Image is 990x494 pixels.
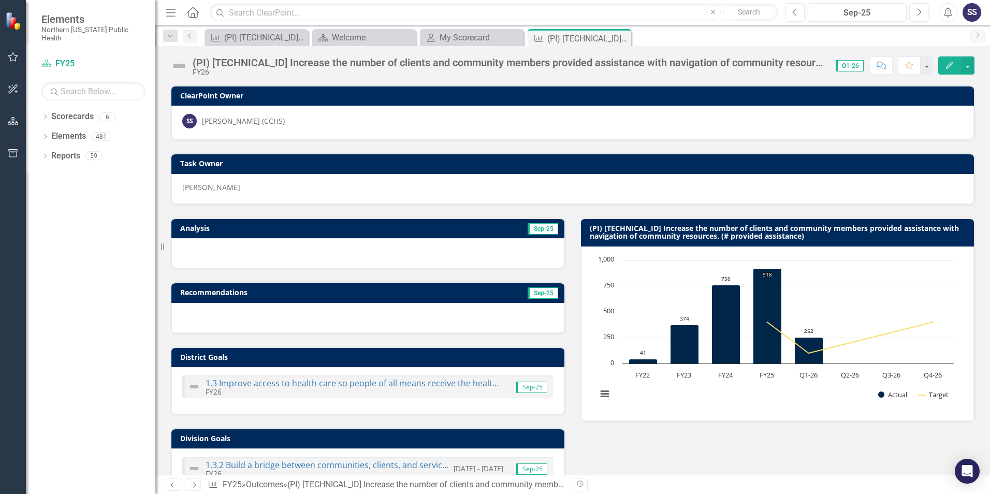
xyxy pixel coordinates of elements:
[603,332,614,341] text: 250
[51,150,80,162] a: Reports
[516,382,547,393] span: Sep-25
[423,31,521,44] a: My Scorecard
[188,462,200,475] img: Not Defined
[603,280,614,289] text: 750
[610,358,614,367] text: 0
[592,255,963,410] div: Chart. Highcharts interactive chart.
[680,315,689,322] text: 374
[677,370,691,380] text: FY23
[528,223,558,235] span: Sep-25
[208,479,565,491] div: » »
[712,285,740,364] path: FY24, 756. Actual.
[99,112,115,121] div: 6
[919,390,949,399] button: Show Target
[193,57,825,68] div: (PI) [TECHNICAL_ID] Increase the number of clients and community members provided assistance with...
[671,325,699,364] path: FY23, 374. Actual.
[753,268,782,364] path: FY25, 918. Actual.
[41,82,145,100] input: Search Below...
[804,327,813,335] text: 252
[454,463,503,473] small: [DATE] - [DATE]
[640,349,646,356] text: 41
[206,377,593,389] a: 1.3 Improve access to health care so people of all means receive the health care services they need.
[738,8,760,16] span: Search
[206,387,222,397] small: FY26
[924,370,942,380] text: Q4-26
[516,463,547,475] span: Sep-25
[91,132,111,141] div: 481
[188,381,200,393] img: Not Defined
[882,370,900,380] text: Q3-26
[440,31,521,44] div: My Scorecard
[635,370,650,380] text: FY22
[182,114,197,128] div: SS
[721,275,731,282] text: 756
[723,5,775,20] button: Search
[51,111,94,123] a: Scorecards
[590,224,969,240] h3: (PI) [TECHNICAL_ID] Increase the number of clients and community members provided assistance with...
[5,12,23,30] img: ClearPoint Strategy
[182,182,963,193] p: [PERSON_NAME]
[206,459,579,471] a: 1.3.2 Build a bridge between communities, clients, and services with community health workers.
[629,260,934,364] g: Actual, series 1 of 2. Bar series with 8 bars.
[332,31,413,44] div: Welcome
[246,480,283,489] a: Outcomes
[528,287,558,299] span: Sep-25
[760,370,774,380] text: FY25
[41,58,145,70] a: FY25
[210,4,778,22] input: Search ClearPoint...
[763,271,772,278] text: 918
[878,390,907,399] button: Show Actual
[41,25,145,42] small: Northern [US_STATE] Public Health
[315,31,413,44] a: Welcome
[206,469,222,478] small: FY26
[180,92,969,99] h3: ClearPoint Owner
[41,13,145,25] span: Elements
[180,288,438,296] h3: Recommendations
[51,130,86,142] a: Elements
[808,3,907,22] button: Sep-25
[180,434,559,442] h3: Division Goals
[795,337,823,364] path: Q1-26, 252. Actual.
[718,370,733,380] text: FY24
[180,353,559,361] h3: District Goals
[171,57,187,74] img: Not Defined
[85,152,102,161] div: 59
[224,31,305,44] div: (PI) [TECHNICAL_ID] Increase community reach through new partnerships and outreach activities (# ...
[811,7,903,19] div: Sep-25
[598,387,612,401] button: View chart menu, Chart
[207,31,305,44] a: (PI) [TECHNICAL_ID] Increase community reach through new partnerships and outreach activities (# ...
[287,480,883,489] div: (PI) [TECHNICAL_ID] Increase the number of clients and community members provided assistance with...
[598,254,614,264] text: 1,000
[955,459,980,484] div: Open Intercom Messenger
[202,116,285,126] div: [PERSON_NAME] (CCHS)
[193,68,825,76] div: FY26
[180,159,969,167] h3: Task Owner
[223,480,242,489] a: FY25
[836,60,864,71] span: Q1-26
[629,359,658,364] path: FY22, 41. Actual.
[180,224,363,232] h3: Analysis
[963,3,981,22] button: SS
[841,370,859,380] text: Q2-26
[603,306,614,315] text: 500
[799,370,818,380] text: Q1-26
[592,255,959,410] svg: Interactive chart
[547,32,629,45] div: (PI) [TECHNICAL_ID] Increase the number of clients and community members provided assistance with...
